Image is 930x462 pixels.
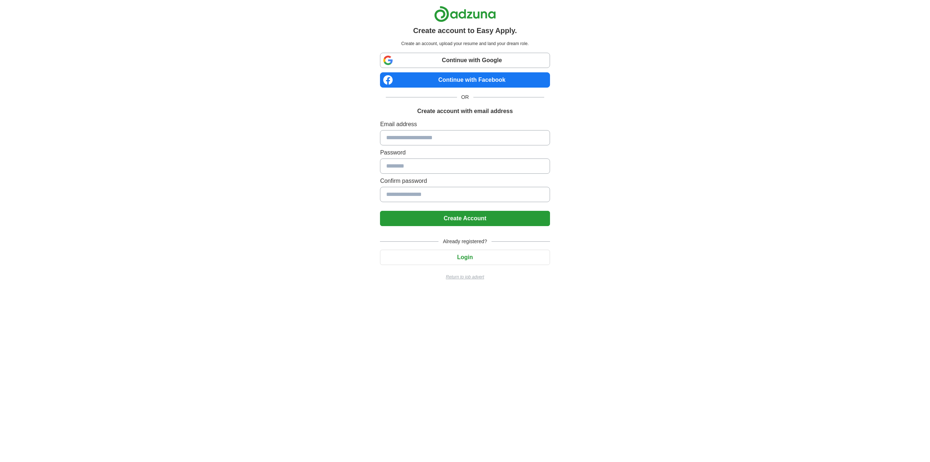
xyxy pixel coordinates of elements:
p: Create an account, upload your resume and land your dream role. [381,40,548,47]
a: Return to job advert [380,274,550,280]
h1: Create account to Easy Apply. [413,25,517,36]
label: Password [380,148,550,157]
img: Adzuna logo [434,6,496,22]
button: Create Account [380,211,550,226]
label: Confirm password [380,177,550,185]
button: Login [380,250,550,265]
span: OR [457,93,473,101]
a: Continue with Google [380,53,550,68]
span: Already registered? [438,238,491,245]
a: Continue with Facebook [380,72,550,88]
label: Email address [380,120,550,129]
h1: Create account with email address [417,107,513,116]
a: Login [380,254,550,260]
